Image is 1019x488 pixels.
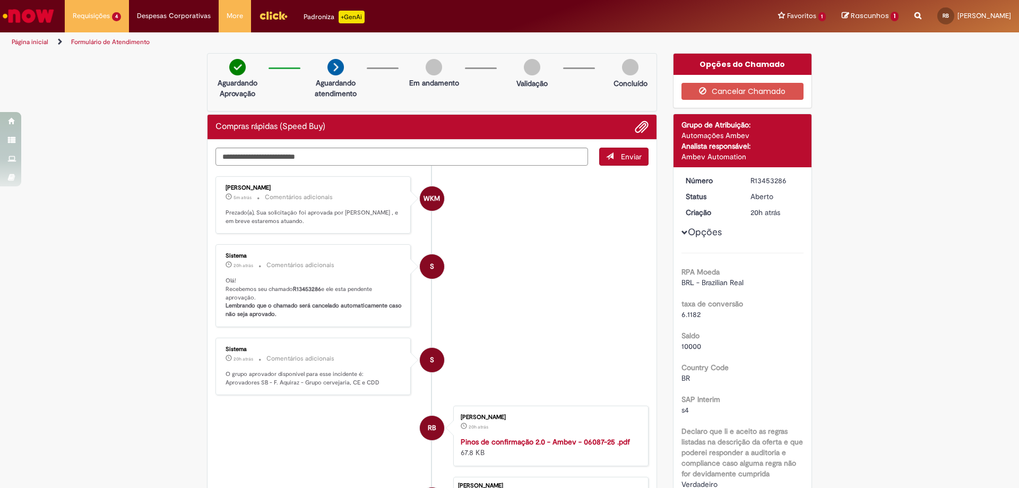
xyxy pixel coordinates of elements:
[212,78,263,99] p: Aguardando Aprovação
[265,193,333,202] small: Comentários adicionais
[12,38,48,46] a: Página inicial
[215,148,588,166] textarea: Digite sua mensagem aqui...
[137,11,211,21] span: Despesas Corporativas
[681,130,804,141] div: Automações Ambev
[215,122,325,132] h2: Compras rápidas (Speed Buy) Histórico de tíquete
[787,11,816,21] span: Favoritos
[227,11,243,21] span: More
[614,78,647,89] p: Concluído
[681,405,689,415] span: s4
[678,207,743,218] dt: Criação
[678,191,743,202] dt: Status
[420,254,444,279] div: System
[681,395,720,404] b: SAP Interim
[234,262,253,269] time: 27/08/2025 15:43:54
[339,11,365,23] p: +GenAi
[420,186,444,211] div: William Kaio Maia
[1,5,56,27] img: ServiceNow
[293,285,321,293] b: R13453286
[635,120,649,134] button: Adicionar anexos
[266,354,334,363] small: Comentários adicionais
[461,414,637,421] div: [PERSON_NAME]
[750,191,800,202] div: Aberto
[957,11,1011,20] span: [PERSON_NAME]
[469,424,488,430] span: 20h atrás
[226,185,402,191] div: [PERSON_NAME]
[304,11,365,23] div: Padroniza
[234,356,253,362] span: 20h atrás
[599,148,649,166] button: Enviar
[226,209,402,225] p: Prezado(a), Sua solicitação foi aprovada por [PERSON_NAME] , e em breve estaremos atuando.
[681,151,804,162] div: Ambev Automation
[461,437,630,447] a: Pinos de confirmação 2.0 - Ambev - 06087-25 .pdf
[678,175,743,186] dt: Número
[112,12,121,21] span: 4
[8,32,671,52] ul: Trilhas de página
[818,12,826,21] span: 1
[750,175,800,186] div: R13453286
[681,310,701,319] span: 6.1182
[469,424,488,430] time: 27/08/2025 15:43:30
[226,370,402,387] p: O grupo aprovador disponível para esse incidente é: Aprovadores SB - F. Aquiraz - Grupo cervejari...
[234,262,253,269] span: 20h atrás
[428,415,436,441] span: RB
[681,331,700,340] b: Saldo
[750,208,780,217] time: 27/08/2025 15:43:41
[516,78,548,89] p: Validação
[851,11,889,21] span: Rascunhos
[681,83,804,100] button: Cancelar Chamado
[681,299,743,309] b: taxa de conversão
[681,119,804,130] div: Grupo de Atribuição:
[681,341,701,351] span: 10000
[681,426,803,478] b: Declaro que li e aceito as regras listadas na descrição da oferta e que poderei responder a audit...
[426,59,442,75] img: img-circle-grey.png
[842,11,899,21] a: Rascunhos
[226,302,403,318] b: Lembrando que o chamado será cancelado automaticamente caso não seja aprovado.
[750,208,780,217] span: 20h atrás
[259,7,288,23] img: click_logo_yellow_360x200.png
[621,152,642,161] span: Enviar
[681,267,720,277] b: RPA Moeda
[327,59,344,75] img: arrow-next.png
[681,141,804,151] div: Analista responsável:
[310,78,361,99] p: Aguardando atendimento
[430,347,434,373] span: S
[234,194,252,201] span: 5m atrás
[226,277,402,319] p: Olá! Recebemos seu chamado e ele esta pendente aprovação.
[430,254,434,279] span: S
[420,348,444,372] div: System
[266,261,334,270] small: Comentários adicionais
[73,11,110,21] span: Requisições
[681,373,690,383] span: BR
[750,207,800,218] div: 27/08/2025 15:43:41
[226,253,402,259] div: Sistema
[681,278,744,287] span: BRL - Brazilian Real
[673,54,812,75] div: Opções do Chamado
[943,12,949,19] span: RB
[234,356,253,362] time: 27/08/2025 15:43:51
[891,12,899,21] span: 1
[461,436,637,458] div: 67.8 KB
[424,186,440,211] span: WKM
[524,59,540,75] img: img-circle-grey.png
[681,363,729,372] b: Country Code
[226,346,402,353] div: Sistema
[409,78,459,88] p: Em andamento
[71,38,150,46] a: Formulário de Atendimento
[420,416,444,440] div: Rubens Da Silva Barros
[622,59,638,75] img: img-circle-grey.png
[229,59,246,75] img: check-circle-green.png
